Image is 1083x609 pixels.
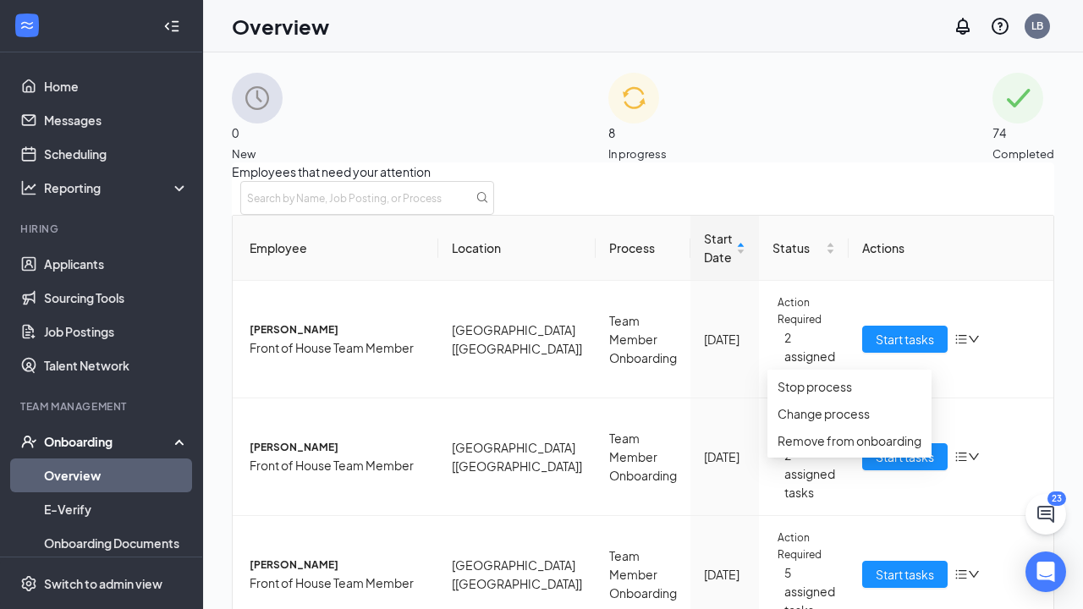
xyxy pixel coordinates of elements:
[232,145,283,162] span: New
[44,458,189,492] a: Overview
[778,431,921,450] div: Remove from onboarding
[250,338,425,357] span: Front of House Team Member
[19,17,36,34] svg: WorkstreamLogo
[44,492,189,526] a: E-Verify
[438,281,596,398] td: [GEOGRAPHIC_DATA] [[GEOGRAPHIC_DATA]]
[772,239,822,257] span: Status
[596,216,690,281] th: Process
[20,433,37,450] svg: UserCheck
[1025,494,1066,535] button: ChatActive
[954,450,968,464] span: bars
[44,281,189,315] a: Sourcing Tools
[954,332,968,346] span: bars
[778,404,921,423] div: Change process
[20,399,185,414] div: Team Management
[968,451,980,463] span: down
[608,123,667,142] span: 8
[233,216,438,281] th: Employee
[163,18,180,35] svg: Collapse
[232,12,329,41] h1: Overview
[784,328,835,384] span: 2 assigned tasks
[992,145,1054,162] span: Completed
[759,216,849,281] th: Status
[862,561,948,588] button: Start tasks
[20,179,37,196] svg: Analysis
[992,123,1054,142] span: 74
[704,229,733,266] span: Start Date
[250,321,425,338] span: [PERSON_NAME]
[44,575,162,592] div: Switch to admin view
[704,330,745,348] div: [DATE]
[44,137,189,171] a: Scheduling
[778,529,835,563] span: Action Required
[44,348,189,382] a: Talent Network
[1025,551,1066,592] div: Open Intercom Messenger
[250,439,425,456] span: [PERSON_NAME]
[44,247,189,281] a: Applicants
[876,565,934,584] span: Start tasks
[250,456,425,475] span: Front of House Team Member
[1047,491,1066,506] div: 23
[44,179,190,196] div: Reporting
[784,446,835,502] span: 2 assigned tasks
[876,330,934,348] span: Start tasks
[44,433,174,450] div: Onboarding
[608,145,667,162] span: In progress
[438,398,596,516] td: [GEOGRAPHIC_DATA] [[GEOGRAPHIC_DATA]]
[596,398,690,516] td: Team Member Onboarding
[44,69,189,103] a: Home
[438,216,596,281] th: Location
[778,377,921,396] div: Stop process
[862,326,948,353] button: Start tasks
[968,333,980,345] span: down
[44,315,189,348] a: Job Postings
[1031,19,1043,33] div: LB
[968,568,980,580] span: down
[20,575,37,592] svg: Settings
[778,294,835,328] span: Action Required
[232,123,283,142] span: 0
[704,565,745,584] div: [DATE]
[44,526,189,560] a: Onboarding Documents
[849,216,1054,281] th: Actions
[704,447,745,466] div: [DATE]
[954,568,968,581] span: bars
[232,162,1054,181] span: Employees that need your attention
[44,103,189,137] a: Messages
[250,573,425,592] span: Front of House Team Member
[953,16,973,36] svg: Notifications
[20,222,185,236] div: Hiring
[250,557,425,573] span: [PERSON_NAME]
[596,281,690,398] td: Team Member Onboarding
[990,16,1010,36] svg: QuestionInfo
[1036,504,1056,524] svg: ChatActive
[240,181,494,215] input: Search by Name, Job Posting, or Process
